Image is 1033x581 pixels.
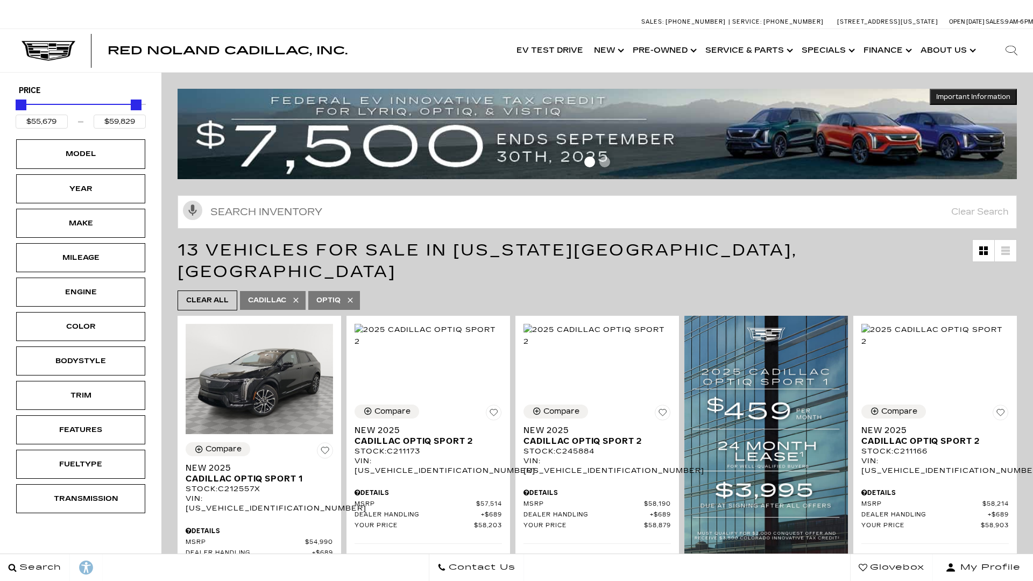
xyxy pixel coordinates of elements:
span: Dealer Handling [186,549,312,557]
a: Your Price $58,879 [523,522,671,530]
a: Specials [796,29,858,72]
button: Compare Vehicle [186,442,250,456]
img: 2025 Cadillac OPTIQ Sport 2 [523,324,671,348]
a: New 2025Cadillac OPTIQ Sport 1 [186,463,333,484]
span: Go to slide 2 [599,157,610,167]
a: MSRP $58,190 [523,500,671,508]
a: Cadillac Dark Logo with Cadillac White Text [22,41,75,61]
div: Stock : C211166 [861,447,1009,456]
div: TransmissionTransmission [16,484,145,513]
div: EngineEngine [16,278,145,307]
span: Optiq [316,294,341,307]
a: About Us [915,29,979,72]
span: My Profile [956,560,1021,575]
input: Minimum [16,115,68,129]
span: MSRP [186,539,305,547]
span: $58,203 [474,522,502,530]
div: Bodystyle [54,355,108,367]
a: Dealer Handling $689 [186,549,333,557]
div: Pricing Details - New 2025 Cadillac OPTIQ Sport 1 [186,526,333,536]
button: Save Vehicle [317,442,333,463]
span: Contact Us [446,560,515,575]
div: Pricing Details - New 2025 Cadillac OPTIQ Sport 2 [861,488,1009,498]
span: MSRP [523,500,644,508]
div: Compare [374,407,411,416]
a: Glovebox [850,554,933,581]
a: Pre-Owned [627,29,700,72]
span: $689 [650,511,671,519]
p: Other Offers You May Qualify For [861,552,1009,571]
span: Dealer Handling [355,511,481,519]
span: Service: [732,18,762,25]
button: Compare Vehicle [355,405,419,419]
span: Cadillac OPTIQ Sport 2 [861,436,1001,447]
span: 13 Vehicles for Sale in [US_STATE][GEOGRAPHIC_DATA], [GEOGRAPHIC_DATA] [178,240,797,281]
span: New 2025 [861,425,1001,436]
span: MSRP [355,500,476,508]
div: Pricing Details - New 2025 Cadillac OPTIQ Sport 2 [355,488,502,498]
div: ColorColor [16,312,145,341]
span: Your Price [355,522,474,530]
div: Minimum Price [16,100,26,110]
a: Sales: [PHONE_NUMBER] [641,19,728,25]
a: New [589,29,627,72]
button: Open user profile menu [933,554,1033,581]
button: Compare Vehicle [523,405,588,419]
a: MSRP $57,514 [355,500,502,508]
div: ModelModel [16,139,145,168]
a: Dealer Handling $689 [523,511,671,519]
div: VIN: [US_VEHICLE_IDENTIFICATION_NUMBER] [355,456,502,476]
a: New 2025Cadillac OPTIQ Sport 2 [523,425,671,447]
span: New 2025 [355,425,494,436]
h5: Price [19,86,143,96]
span: Cadillac OPTIQ Sport 2 [355,436,494,447]
span: New 2025 [523,425,663,436]
div: FueltypeFueltype [16,450,145,479]
span: New 2025 [186,463,325,473]
div: Compare [206,444,242,454]
img: vrp-tax-ending-august-version [178,89,1017,179]
a: Service & Parts [700,29,796,72]
div: VIN: [US_VEHICLE_IDENTIFICATION_NUMBER] [186,494,333,513]
span: $58,190 [644,500,671,508]
a: MSRP $54,990 [186,539,333,547]
div: Transmission [54,493,108,505]
span: $689 [988,511,1009,519]
img: 2025 Cadillac OPTIQ Sport 2 [355,324,502,348]
span: Important Information [936,93,1010,101]
a: [STREET_ADDRESS][US_STATE] [837,18,938,25]
div: Compare [543,407,579,416]
div: Make [54,217,108,229]
p: Other Offers You May Qualify For [523,552,671,571]
span: Open [DATE] [949,18,985,25]
a: Finance [858,29,915,72]
div: Features [54,424,108,436]
span: $689 [312,549,333,557]
span: Clear All [186,294,229,307]
span: $54,990 [305,539,333,547]
span: Go to slide 1 [584,157,595,167]
span: Sales: [986,18,1005,25]
a: Your Price $58,903 [861,522,1009,530]
a: EV Test Drive [511,29,589,72]
span: Search [17,560,61,575]
div: BodystyleBodystyle [16,346,145,375]
div: Engine [54,286,108,298]
a: Your Price $58,203 [355,522,502,530]
span: Cadillac OPTIQ Sport 2 [523,436,663,447]
span: Red Noland Cadillac, Inc. [108,44,348,57]
a: Dealer Handling $689 [355,511,502,519]
span: Your Price [861,522,981,530]
div: Color [54,321,108,332]
input: Maximum [94,115,146,129]
span: [PHONE_NUMBER] [763,18,824,25]
a: Service: [PHONE_NUMBER] [728,19,826,25]
img: 2025 Cadillac OPTIQ Sport 1 [186,324,333,435]
div: Model [54,148,108,160]
div: Year [54,183,108,195]
span: Your Price [523,522,644,530]
div: Compare [881,407,917,416]
span: Glovebox [867,560,924,575]
span: [PHONE_NUMBER] [666,18,726,25]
